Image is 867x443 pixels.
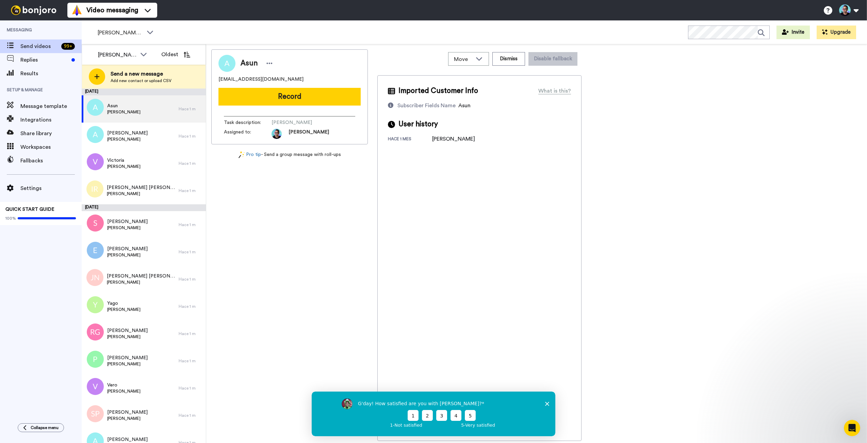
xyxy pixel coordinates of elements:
button: Dismiss [492,52,525,66]
div: Hace 1 m [179,358,202,364]
span: [PERSON_NAME] [107,389,141,394]
span: Replies [20,56,69,64]
div: hace 1 mes [388,136,432,143]
div: Hace 1 m [179,385,202,391]
div: Hace 1 m [179,106,202,112]
span: Video messaging [86,5,138,15]
span: Asun [458,103,471,108]
span: Yago [107,300,141,307]
img: rg.png [87,323,104,341]
div: Hace 1 m [179,276,202,282]
span: Workspaces [20,143,82,151]
span: Collapse menu [31,425,59,430]
span: Send a new message [111,70,171,78]
span: [PERSON_NAME] [107,334,148,339]
div: Hace 1 m [179,161,202,166]
div: Hace 1 m [179,222,202,227]
span: [PERSON_NAME] [PERSON_NAME] [107,184,175,191]
button: Collapse menu [18,423,64,432]
iframe: Intercom live chat [844,420,860,436]
div: [PERSON_NAME] Accion Viral [98,51,137,59]
span: User history [398,119,438,129]
span: [PERSON_NAME] [107,354,148,361]
span: [EMAIL_ADDRESS][DOMAIN_NAME] [218,76,304,83]
span: [PERSON_NAME] [107,164,141,169]
span: [PERSON_NAME] [107,246,148,252]
img: e.png [87,242,104,259]
div: What is this? [538,87,571,95]
span: [PERSON_NAME] [107,361,148,367]
iframe: Survey by Grant from Bonjoro [312,392,555,436]
img: ir.png [86,180,103,197]
img: a.png [87,99,104,116]
span: Integrations [20,116,82,124]
button: Oldest [156,48,195,61]
span: Settings [20,184,82,192]
span: [PERSON_NAME] [107,436,148,443]
span: Task description : [224,119,272,126]
span: [PERSON_NAME] [272,119,336,126]
span: Fallbacks [20,157,82,165]
img: sp.png [87,405,104,422]
span: [PERSON_NAME] [107,416,148,421]
img: vm-color.svg [71,5,82,16]
span: [PERSON_NAME] [107,109,141,115]
button: Upgrade [817,26,856,39]
img: magic-wand.svg [239,151,245,158]
img: s.png [87,215,104,232]
img: p.png [87,351,104,368]
span: [PERSON_NAME] [107,130,148,137]
div: [DATE] [82,89,206,95]
span: Victoria [107,157,141,164]
span: Asun [107,102,141,109]
div: Hace 1 m [179,331,202,336]
button: Record [218,88,361,106]
span: Share library [20,129,82,138]
img: v.png [87,378,104,395]
span: 100% [5,216,16,221]
span: [PERSON_NAME] [107,191,175,196]
img: 061490e1-8e71-4a09-818f-43e2a9bcd350-1748471248.jpg [272,129,282,139]
span: Add new contact or upload CSV [111,78,171,83]
button: Invite [776,26,810,39]
span: [PERSON_NAME] [107,137,148,142]
span: Vero [107,382,141,389]
img: jn.png [86,269,103,286]
span: Assigned to: [224,129,272,139]
span: [PERSON_NAME] [107,327,148,334]
div: Subscriber Fields Name [397,101,456,110]
span: [PERSON_NAME] - General [98,29,143,37]
img: bj-logo-header-white.svg [8,5,59,15]
div: Hace 1 m [179,133,202,139]
div: - Send a group message with roll-ups [211,151,368,158]
span: Send videos [20,42,59,50]
span: [PERSON_NAME] [107,218,148,225]
div: Hace 1 m [179,249,202,255]
img: Image of Asun [218,55,235,72]
a: Pro tip [239,151,261,158]
span: Asun [241,58,258,68]
span: Results [20,69,82,78]
span: Imported Customer Info [398,86,478,96]
span: QUICK START GUIDE [5,207,54,212]
span: [PERSON_NAME] [289,129,329,139]
div: Hace 1 m [179,413,202,418]
span: [PERSON_NAME] [107,307,141,312]
div: 99 + [61,43,75,50]
span: Message template [20,102,82,110]
span: Move [454,55,472,63]
span: [PERSON_NAME] [PERSON_NAME] [107,273,175,280]
button: Disable fallback [528,52,577,66]
div: Hace 1 m [179,304,202,309]
img: v.png [87,153,104,170]
div: [PERSON_NAME] [432,135,475,143]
